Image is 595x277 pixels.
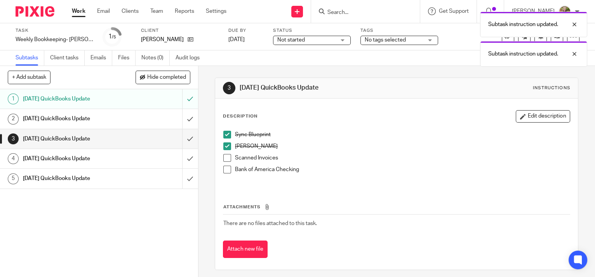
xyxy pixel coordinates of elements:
a: Subtasks [16,50,44,66]
p: Description [223,113,257,119]
h1: [DATE] QuickBooks Update [23,153,124,164]
button: Attach new file [223,241,268,258]
h1: [DATE] QuickBooks Update [23,113,124,125]
div: 4 [8,153,19,164]
p: Scanned Invoices [235,154,570,162]
label: Due by [228,28,263,34]
label: Client [141,28,219,34]
div: Weekly Bookkeeping- Petruzzi [16,36,93,43]
div: 1 [8,93,19,104]
div: 1 [108,32,116,41]
div: 5 [8,173,19,184]
a: Team [150,7,163,15]
div: 2 [8,114,19,125]
small: /5 [112,35,116,39]
label: Status [273,28,351,34]
h1: [DATE] QuickBooks Update [23,173,124,184]
p: [PERSON_NAME] [235,142,570,150]
label: Task [16,28,93,34]
a: Notes (0) [141,50,170,66]
a: Reports [175,7,194,15]
p: Sync Blueprint [235,131,570,138]
a: Client tasks [50,50,85,66]
div: 3 [223,82,235,94]
p: Subtask instruction updated. [488,21,558,28]
span: Hide completed [147,74,186,81]
button: + Add subtask [8,71,50,84]
a: Audit logs [176,50,205,66]
div: 3 [8,133,19,144]
a: Emails [90,50,112,66]
div: Weekly Bookkeeping- [PERSON_NAME] [16,36,93,43]
a: Clients [122,7,139,15]
button: Hide completed [136,71,190,84]
h1: [DATE] QuickBooks Update [240,84,413,92]
a: Work [72,7,85,15]
span: Attachments [223,205,261,209]
button: Edit description [516,110,570,123]
span: Not started [277,37,305,43]
h1: [DATE] QuickBooks Update [23,93,124,105]
img: image.jpg [558,5,571,18]
span: [DATE] [228,37,245,42]
img: Pixie [16,6,54,17]
h1: [DATE] QuickBooks Update [23,133,124,145]
a: Settings [206,7,226,15]
a: Files [118,50,136,66]
a: Email [97,7,110,15]
p: Bank of America Checking [235,166,570,173]
p: Subtask instruction updated. [488,50,558,58]
div: Instructions [533,85,570,91]
span: There are no files attached to this task. [223,221,317,226]
p: [PERSON_NAME] [141,36,184,43]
